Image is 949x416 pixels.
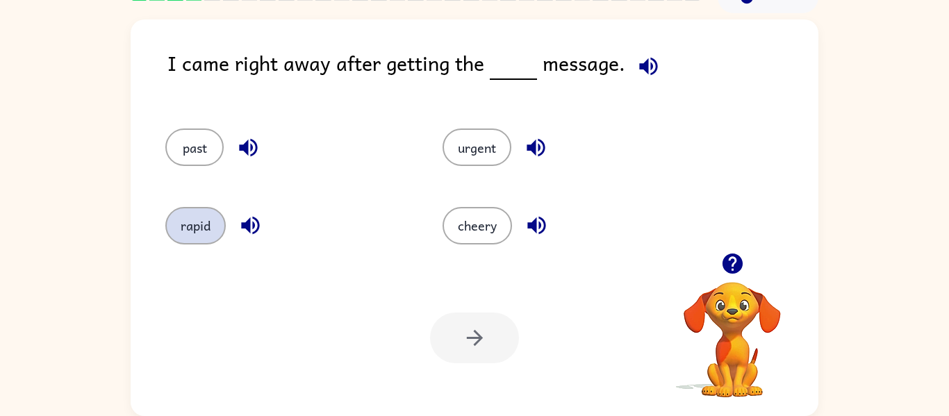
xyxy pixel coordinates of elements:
button: urgent [443,128,511,166]
div: I came right away after getting the message. [167,47,818,101]
button: past [165,128,224,166]
video: Your browser must support playing .mp4 files to use Literably. Please try using another browser. [663,260,802,399]
button: rapid [165,207,226,244]
button: cheery [443,207,512,244]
